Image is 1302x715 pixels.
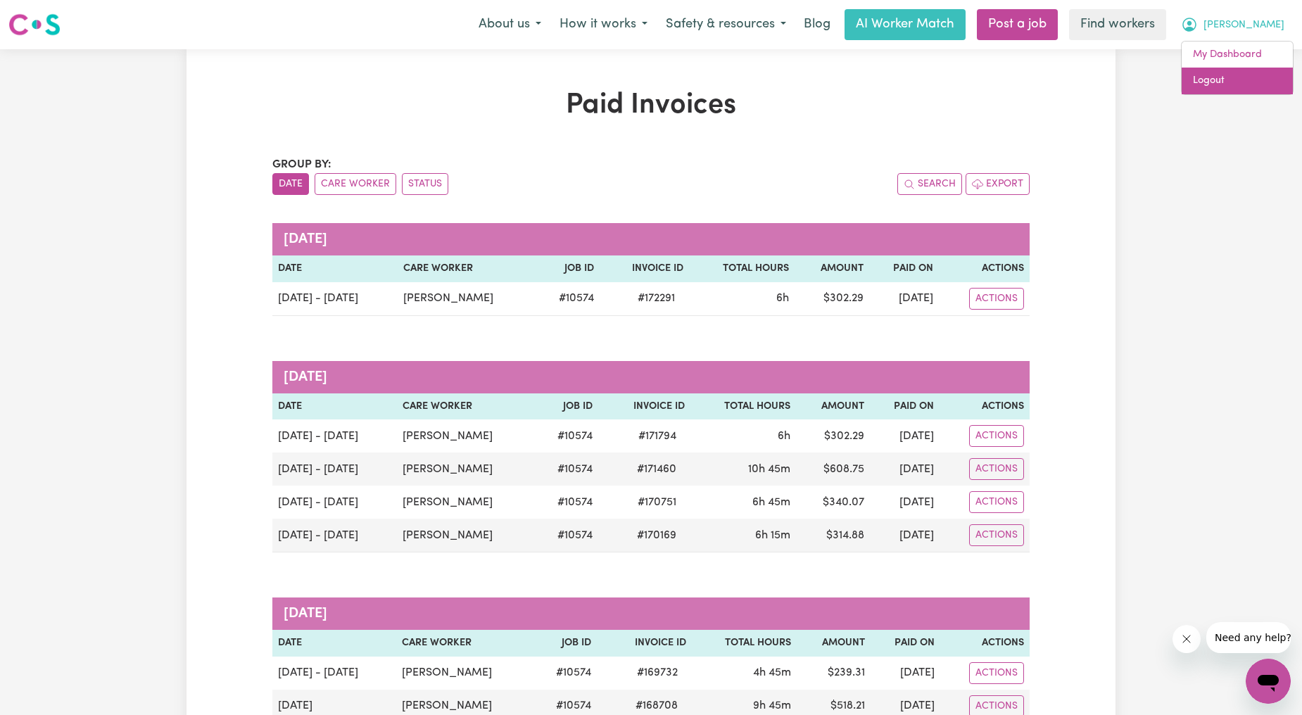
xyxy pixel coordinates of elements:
[797,630,870,657] th: Amount
[1203,18,1284,33] span: [PERSON_NAME]
[969,491,1024,513] button: Actions
[272,282,398,316] td: [DATE] - [DATE]
[1173,625,1201,653] iframe: Close message
[795,9,839,40] a: Blog
[272,486,397,519] td: [DATE] - [DATE]
[397,419,535,453] td: [PERSON_NAME]
[1069,9,1166,40] a: Find workers
[8,12,61,37] img: Careseekers logo
[535,419,598,453] td: # 10574
[397,393,535,420] th: Care Worker
[402,173,448,195] button: sort invoices by paid status
[870,393,940,420] th: Paid On
[1206,622,1291,653] iframe: Message from company
[628,461,685,478] span: # 171460
[1182,42,1293,68] a: My Dashboard
[940,393,1030,420] th: Actions
[535,519,598,552] td: # 10574
[776,293,789,304] span: 6 hours
[396,657,533,690] td: [PERSON_NAME]
[272,173,309,195] button: sort invoices by date
[533,657,596,690] td: # 10574
[969,458,1024,480] button: Actions
[755,530,790,541] span: 6 hours 15 minutes
[629,494,685,511] span: # 170751
[272,519,397,552] td: [DATE] - [DATE]
[272,419,397,453] td: [DATE] - [DATE]
[396,630,533,657] th: Care Worker
[870,453,940,486] td: [DATE]
[1182,68,1293,94] a: Logout
[630,428,685,445] span: # 171794
[939,255,1030,282] th: Actions
[796,393,870,420] th: Amount
[1246,659,1291,704] iframe: Button to launch messaging window
[752,497,790,508] span: 6 hours 45 minutes
[272,159,331,170] span: Group by:
[627,697,686,714] span: # 168708
[1172,10,1294,39] button: My Account
[969,662,1024,684] button: Actions
[796,519,870,552] td: $ 314.88
[8,8,61,41] a: Careseekers logo
[969,288,1024,310] button: Actions
[870,419,940,453] td: [DATE]
[795,282,868,316] td: $ 302.29
[897,173,962,195] button: Search
[629,290,683,307] span: # 172291
[871,630,940,657] th: Paid On
[870,519,940,552] td: [DATE]
[272,453,397,486] td: [DATE] - [DATE]
[535,486,598,519] td: # 10574
[628,527,685,544] span: # 170169
[397,453,535,486] td: [PERSON_NAME]
[966,173,1030,195] button: Export
[753,700,791,711] span: 9 hours 45 minutes
[536,255,600,282] th: Job ID
[398,255,536,282] th: Care Worker
[398,282,536,316] td: [PERSON_NAME]
[315,173,396,195] button: sort invoices by care worker
[272,89,1030,122] h1: Paid Invoices
[869,282,940,316] td: [DATE]
[977,9,1058,40] a: Post a job
[797,657,870,690] td: $ 239.31
[533,630,596,657] th: Job ID
[397,486,535,519] td: [PERSON_NAME]
[753,667,791,678] span: 4 hours 45 minutes
[469,10,550,39] button: About us
[600,255,689,282] th: Invoice ID
[778,431,790,442] span: 6 hours
[796,486,870,519] td: $ 340.07
[628,664,686,681] span: # 169732
[871,657,940,690] td: [DATE]
[272,597,1030,630] caption: [DATE]
[969,425,1024,447] button: Actions
[748,464,790,475] span: 10 hours 45 minutes
[657,10,795,39] button: Safety & resources
[397,519,535,552] td: [PERSON_NAME]
[796,419,870,453] td: $ 302.29
[869,255,940,282] th: Paid On
[845,9,966,40] a: AI Worker Match
[272,657,396,690] td: [DATE] - [DATE]
[1181,41,1294,95] div: My Account
[796,453,870,486] td: $ 608.75
[272,361,1030,393] caption: [DATE]
[940,630,1030,657] th: Actions
[795,255,868,282] th: Amount
[535,453,598,486] td: # 10574
[598,393,690,420] th: Invoice ID
[597,630,693,657] th: Invoice ID
[272,255,398,282] th: Date
[690,393,796,420] th: Total Hours
[8,10,85,21] span: Need any help?
[272,630,396,657] th: Date
[692,630,797,657] th: Total Hours
[272,223,1030,255] caption: [DATE]
[535,393,598,420] th: Job ID
[550,10,657,39] button: How it works
[689,255,795,282] th: Total Hours
[870,486,940,519] td: [DATE]
[536,282,600,316] td: # 10574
